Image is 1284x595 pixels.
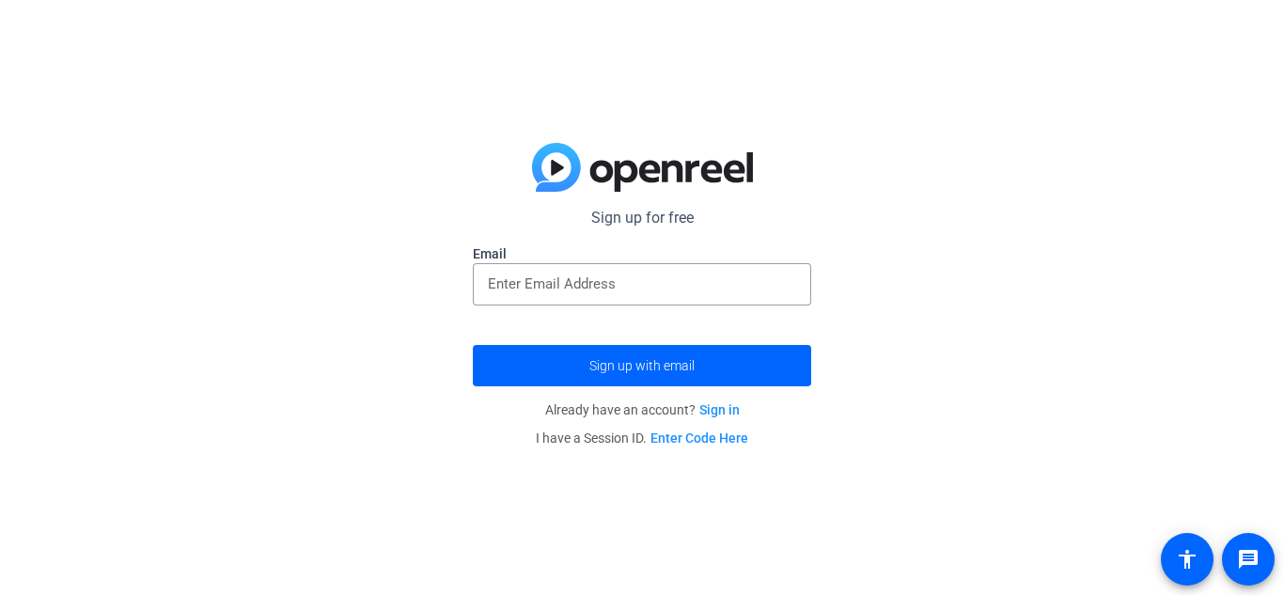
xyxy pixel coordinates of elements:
img: blue-gradient.svg [532,143,753,192]
button: Sign up with email [473,345,811,386]
mat-icon: message [1237,548,1260,571]
p: Sign up for free [473,207,811,229]
a: Enter Code Here [650,431,748,446]
span: Already have an account? [545,402,740,417]
span: I have a Session ID. [536,431,748,446]
mat-icon: accessibility [1176,548,1198,571]
input: Enter Email Address [488,273,796,295]
label: Email [473,244,811,263]
a: Sign in [699,402,740,417]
